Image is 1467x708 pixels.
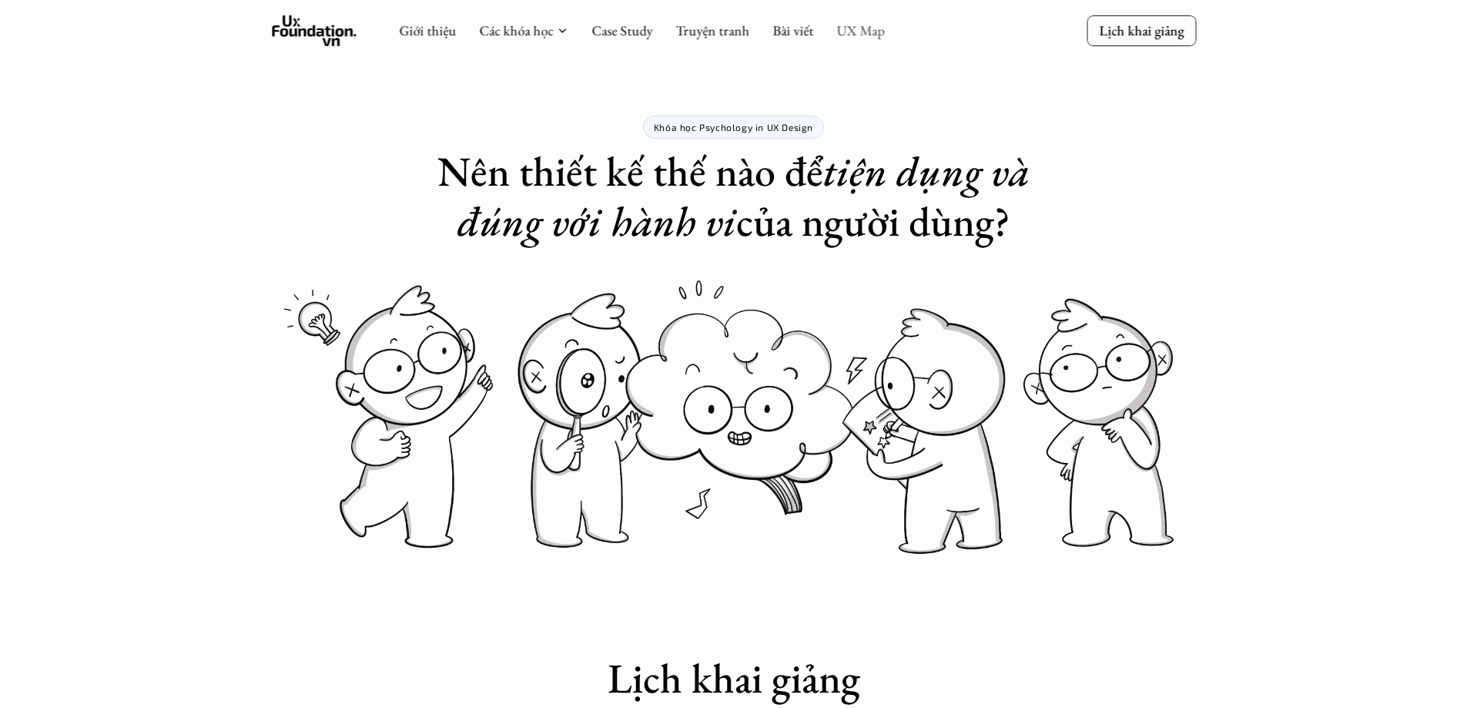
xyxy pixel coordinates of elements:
[591,22,652,39] a: Case Study
[457,144,1040,248] em: tiện dụng và đúng với hành vi
[836,22,885,39] a: UX Map
[426,146,1042,247] h1: Nên thiết kế thế nào để của người dùng?
[399,22,456,39] a: Giới thiệu
[479,22,553,39] a: Các khóa học
[654,122,813,133] p: Khóa học Psychology in UX Design
[675,22,749,39] a: Truyện tranh
[426,653,1042,703] h1: Lịch khai giảng
[1099,22,1184,39] p: Lịch khai giảng
[1087,15,1196,45] a: Lịch khai giảng
[772,22,813,39] a: Bài viết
